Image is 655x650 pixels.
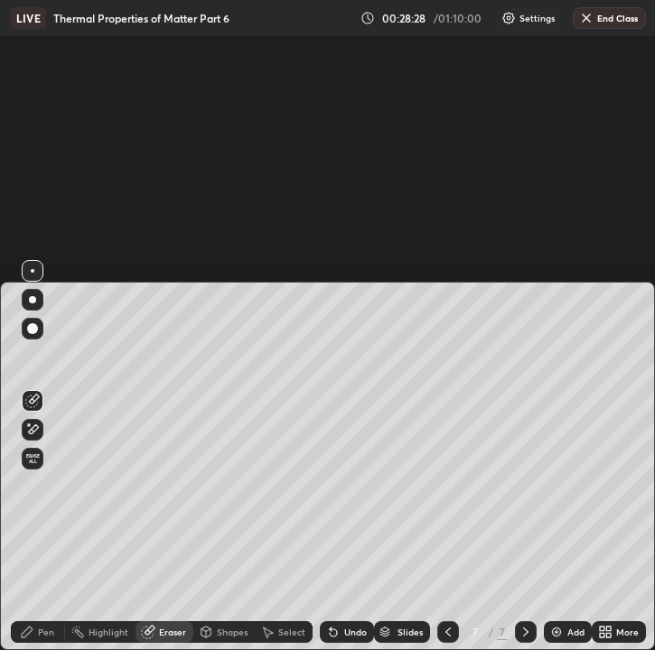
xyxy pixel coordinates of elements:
div: More [616,627,639,636]
div: / [488,627,493,637]
div: Slides [398,627,423,636]
div: Select [278,627,305,636]
div: Pen [38,627,54,636]
p: LIVE [16,11,41,25]
p: Thermal Properties of Matter Part 6 [53,11,229,25]
div: Add [567,627,585,636]
button: End Class [573,7,646,29]
div: Undo [344,627,367,636]
img: add-slide-button [549,625,564,639]
div: Eraser [159,627,186,636]
p: Settings [519,14,555,23]
div: Highlight [89,627,128,636]
span: Erase all [23,453,42,464]
div: 7 [466,627,484,637]
div: Shapes [217,627,248,636]
div: 7 [497,624,508,640]
img: class-settings-icons [501,11,516,25]
img: end-class-cross [579,11,594,25]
